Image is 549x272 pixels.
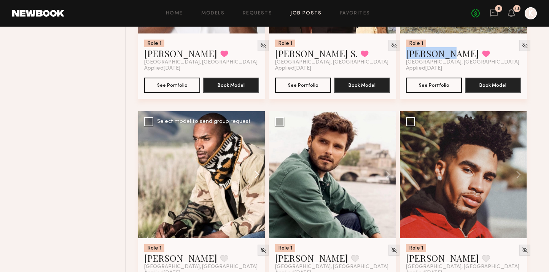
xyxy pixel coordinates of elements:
div: Role 1 [275,244,295,252]
span: [GEOGRAPHIC_DATA], [GEOGRAPHIC_DATA] [144,264,258,270]
img: Unhide Model [391,42,397,49]
a: Book Model [203,81,259,88]
div: Role 1 [144,40,164,47]
button: Book Model [203,78,259,93]
a: Requests [243,11,272,16]
span: [GEOGRAPHIC_DATA], [GEOGRAPHIC_DATA] [275,59,388,65]
span: [GEOGRAPHIC_DATA], [GEOGRAPHIC_DATA] [406,264,519,270]
button: See Portfolio [144,78,200,93]
img: Unhide Model [260,42,266,49]
img: Unhide Model [522,42,528,49]
span: [GEOGRAPHIC_DATA], [GEOGRAPHIC_DATA] [406,59,519,65]
button: See Portfolio [406,78,462,93]
a: Book Model [465,81,521,88]
span: [GEOGRAPHIC_DATA], [GEOGRAPHIC_DATA] [275,264,388,270]
button: Book Model [465,78,521,93]
img: Unhide Model [391,247,397,253]
a: [PERSON_NAME] [406,252,479,264]
img: Unhide Model [522,247,528,253]
div: Applied [DATE] [144,65,259,72]
a: Book Model [334,81,390,88]
a: [PERSON_NAME] [144,252,217,264]
div: 48 [514,7,520,11]
a: Favorites [340,11,370,16]
div: Role 1 [406,40,426,47]
div: Applied [DATE] [275,65,390,72]
a: [PERSON_NAME] [144,47,217,59]
div: Role 1 [144,244,164,252]
button: Book Model [334,78,390,93]
img: Unhide Model [260,247,266,253]
div: 5 [498,7,500,11]
a: K [525,7,537,19]
div: Role 1 [275,40,295,47]
div: Role 1 [406,244,426,252]
a: [PERSON_NAME] [406,47,479,59]
button: See Portfolio [275,78,331,93]
div: Applied [DATE] [406,65,521,72]
span: [GEOGRAPHIC_DATA], [GEOGRAPHIC_DATA] [144,59,258,65]
a: Job Posts [290,11,322,16]
div: Select model to send group request [157,119,251,124]
a: Models [201,11,224,16]
a: 5 [490,9,498,18]
a: [PERSON_NAME] S. [275,47,358,59]
a: Home [166,11,183,16]
a: [PERSON_NAME] [275,252,348,264]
